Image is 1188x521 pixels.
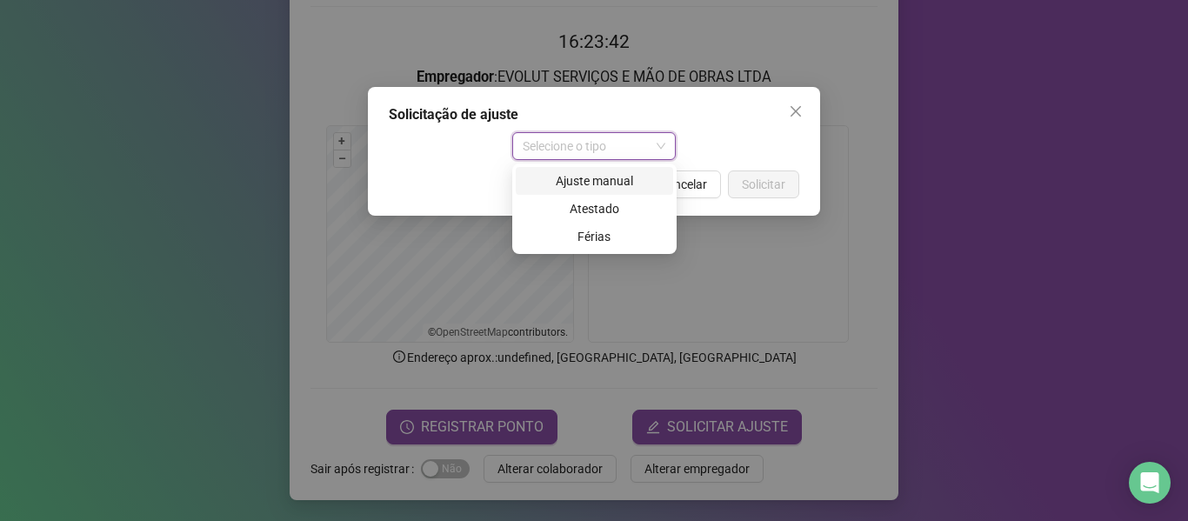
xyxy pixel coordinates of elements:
button: Solicitar [728,170,799,198]
span: Cancelar [659,175,707,194]
div: Ajuste manual [516,167,673,195]
div: Atestado [526,199,663,218]
div: Férias [516,223,673,250]
div: Open Intercom Messenger [1129,462,1171,504]
span: Selecione o tipo [523,133,666,159]
button: Close [782,97,810,125]
div: Ajuste manual [526,171,663,190]
div: Férias [526,227,663,246]
div: Solicitação de ajuste [389,104,799,125]
span: close [789,104,803,118]
div: Atestado [516,195,673,223]
button: Cancelar [645,170,721,198]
